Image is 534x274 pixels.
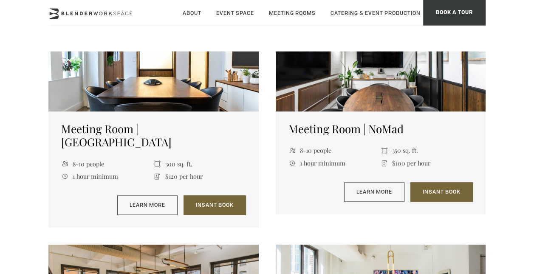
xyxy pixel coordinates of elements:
li: 1 hour minimum [61,170,153,183]
li: $120 per hour [153,170,246,183]
li: 8-10 people [61,157,153,170]
li: 8-10 people [288,144,381,157]
a: Insant Book [410,182,473,202]
li: 350 sq. ft. [381,144,473,157]
li: 1 hour minimum [288,157,381,169]
a: Learn More [117,195,178,215]
a: Learn More [344,182,404,202]
li: $100 per hour [381,157,473,169]
a: Insant Book [184,195,246,215]
h5: Meeting Room | [GEOGRAPHIC_DATA] [61,122,246,148]
iframe: Chat Widget [492,233,534,274]
li: 300 sq. ft. [153,157,246,170]
h5: Meeting Room | NoMad [288,122,473,135]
